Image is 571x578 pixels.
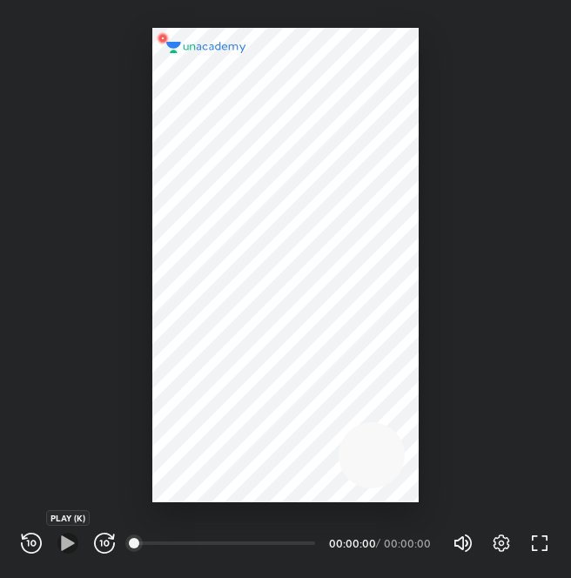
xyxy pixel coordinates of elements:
div: 00:00:00 [329,538,373,548]
div: / [376,538,380,548]
div: 00:00:00 [384,538,432,548]
img: logo.2a7e12a2.svg [166,42,246,54]
div: PLAY (K) [46,510,90,526]
img: wMgqJGBwKWe8AAAAABJRU5ErkJggg== [152,28,173,49]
